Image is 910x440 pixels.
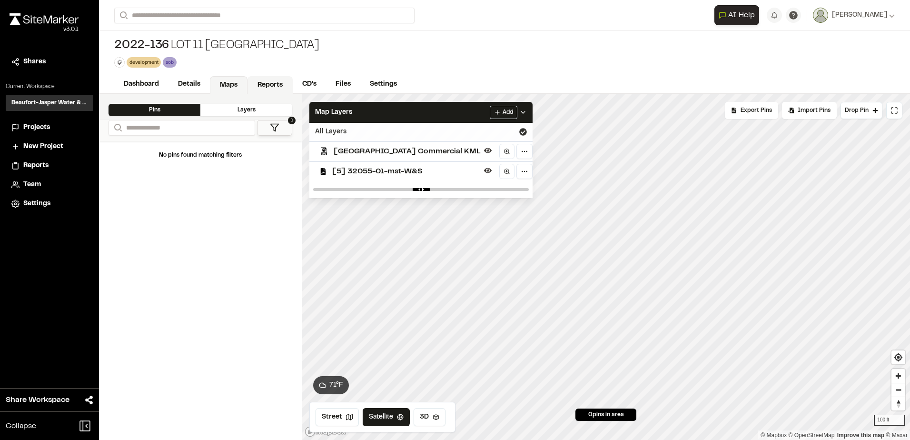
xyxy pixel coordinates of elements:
[114,8,131,23] button: Search
[23,122,50,133] span: Projects
[482,165,494,176] button: Hide layer
[247,76,293,94] a: Reports
[315,107,352,118] span: Map Layers
[841,102,882,119] button: Drop Pin
[874,415,905,426] div: 100 ft
[293,75,326,93] a: CD's
[210,76,247,94] a: Maps
[813,8,828,23] img: User
[163,57,176,67] div: sob
[714,5,759,25] button: Open AI Assistant
[320,147,328,155] img: kml_black_icon64.png
[114,38,319,53] div: Lot 11 [GEOGRAPHIC_DATA]
[728,10,755,21] span: AI Help
[334,146,480,157] span: [GEOGRAPHIC_DATA] Commercial KML
[11,180,88,190] a: Team
[6,420,36,432] span: Collapse
[329,380,343,390] span: 71 ° F
[332,166,480,177] span: [5] 32055-01-mst-W&S
[11,160,88,171] a: Reports
[813,8,895,23] button: [PERSON_NAME]
[23,199,50,209] span: Settings
[23,57,46,67] span: Shares
[326,75,360,93] a: Files
[588,410,624,419] span: 0 pins in area
[832,10,887,20] span: [PERSON_NAME]
[109,104,200,116] div: Pins
[360,75,406,93] a: Settings
[891,397,905,410] button: Reset bearing to north
[741,106,772,115] span: Export Pins
[761,432,787,439] a: Mapbox
[891,369,905,383] button: Zoom in
[482,145,494,156] button: Hide layer
[11,99,88,107] h3: Beaufort-Jasper Water & Sewer Authority
[499,144,514,159] a: Zoom to layer
[6,82,93,91] p: Current Workspace
[23,180,41,190] span: Team
[798,106,831,115] span: Import Pins
[305,426,346,437] a: Mapbox logo
[127,57,161,67] div: development
[10,13,79,25] img: rebrand.png
[499,164,514,179] a: Zoom to layer
[11,57,88,67] a: Shares
[114,38,169,53] span: 2022-136
[11,199,88,209] a: Settings
[288,117,296,124] span: 1
[6,394,69,406] span: Share Workspace
[109,120,126,136] button: Search
[782,102,837,119] div: Import Pins into your project
[714,5,763,25] div: Open AI Assistant
[313,376,349,394] button: 71°F
[490,106,517,119] button: Add
[11,122,88,133] a: Projects
[200,104,292,116] div: Layers
[168,75,210,93] a: Details
[114,75,168,93] a: Dashboard
[414,408,445,426] button: 3D
[503,108,513,117] span: Add
[257,120,292,136] button: 1
[837,432,884,439] a: Map feedback
[316,408,359,426] button: Street
[11,141,88,152] a: New Project
[309,123,533,141] div: All Layers
[725,102,778,119] div: No pins available to export
[363,408,410,426] button: Satellite
[114,57,125,68] button: Edit Tags
[10,25,79,34] div: Oh geez...please don't...
[891,383,905,397] button: Zoom out
[23,160,49,171] span: Reports
[891,350,905,364] button: Find my location
[845,106,869,115] span: Drop Pin
[886,432,908,439] a: Maxar
[23,141,63,152] span: New Project
[789,432,835,439] a: OpenStreetMap
[302,94,910,440] canvas: Map
[159,153,242,158] span: No pins found matching filters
